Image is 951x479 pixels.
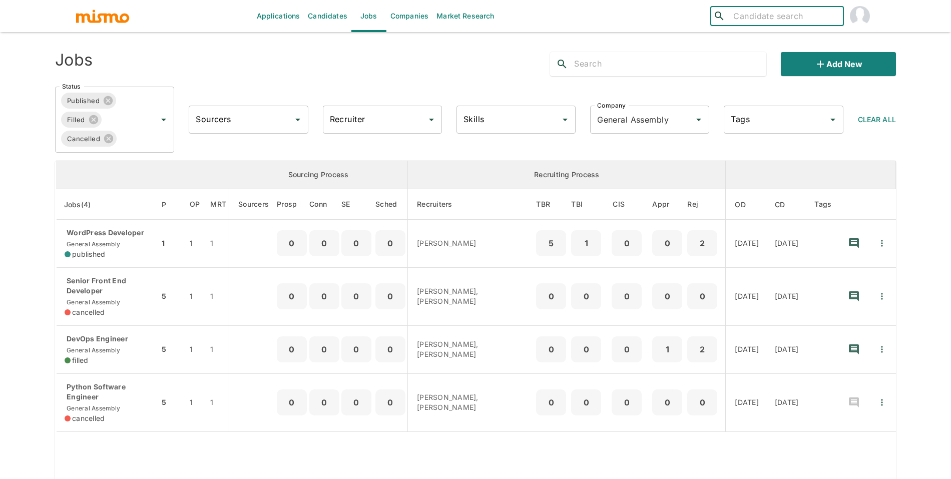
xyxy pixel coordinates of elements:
[159,220,182,268] td: 1
[65,346,120,354] span: General Assembly
[72,307,105,317] span: cancelled
[569,189,604,220] th: To Be Interviewed
[597,101,626,110] label: Company
[616,342,638,356] p: 0
[767,373,807,431] td: [DATE]
[616,236,638,250] p: 0
[656,395,678,409] p: 0
[726,220,767,268] td: [DATE]
[650,189,685,220] th: Approved
[159,373,182,431] td: 5
[806,189,839,220] th: Tags
[871,391,893,413] button: Quick Actions
[291,113,305,127] button: Open
[208,189,229,220] th: Market Research Total
[691,395,713,409] p: 0
[159,267,182,325] td: 5
[850,6,870,26] img: Maria Lujan Ciommo
[345,236,367,250] p: 0
[345,395,367,409] p: 0
[729,9,839,23] input: Candidate search
[871,232,893,254] button: Quick Actions
[379,342,401,356] p: 0
[64,199,104,211] span: Jobs(4)
[157,113,171,127] button: Open
[826,113,840,127] button: Open
[281,289,303,303] p: 0
[65,334,151,344] p: DevOps Engineer
[313,342,335,356] p: 0
[65,382,151,402] p: Python Software Engineer
[159,325,182,373] td: 5
[182,220,208,268] td: 1
[575,289,597,303] p: 0
[417,286,526,306] p: [PERSON_NAME], [PERSON_NAME]
[575,342,597,356] p: 0
[408,189,534,220] th: Recruiters
[313,395,335,409] p: 0
[540,236,562,250] p: 5
[379,236,401,250] p: 0
[61,93,116,109] div: Published
[781,52,896,76] button: Add new
[61,131,117,147] div: Cancelled
[534,189,569,220] th: To Be Reviewed
[575,236,597,250] p: 1
[309,189,339,220] th: Connections
[208,373,229,431] td: 1
[685,189,726,220] th: Rejected
[691,289,713,303] p: 0
[726,267,767,325] td: [DATE]
[417,339,526,359] p: [PERSON_NAME], [PERSON_NAME]
[767,325,807,373] td: [DATE]
[408,161,726,189] th: Recruiting Process
[775,199,798,211] span: CD
[61,95,106,107] span: Published
[575,395,597,409] p: 0
[281,395,303,409] p: 0
[72,249,105,259] span: published
[65,240,120,248] span: General Assembly
[604,189,650,220] th: Client Interview Scheduled
[767,189,807,220] th: Created At
[339,189,373,220] th: Sent Emails
[182,325,208,373] td: 1
[726,373,767,431] td: [DATE]
[540,395,562,409] p: 0
[871,338,893,360] button: Quick Actions
[55,50,93,70] h4: Jobs
[417,392,526,412] p: [PERSON_NAME], [PERSON_NAME]
[379,289,401,303] p: 0
[61,112,102,128] div: Filled
[313,236,335,250] p: 0
[281,236,303,250] p: 0
[656,289,678,303] p: 0
[65,276,151,296] p: Senior Front End Developer
[229,189,277,220] th: Sourcers
[379,395,401,409] p: 0
[656,342,678,356] p: 1
[65,228,151,238] p: WordPress Developer
[72,413,105,423] span: cancelled
[208,267,229,325] td: 1
[281,342,303,356] p: 0
[72,355,89,365] span: filled
[75,9,130,24] img: logo
[208,220,229,268] td: 1
[735,199,759,211] span: OD
[726,189,767,220] th: Onboarding Date
[162,199,179,211] span: P
[345,342,367,356] p: 0
[159,189,182,220] th: Priority
[373,189,408,220] th: Sched
[313,289,335,303] p: 0
[842,284,866,308] button: recent-notes
[858,115,896,124] span: Clear All
[767,220,807,268] td: [DATE]
[345,289,367,303] p: 0
[691,236,713,250] p: 2
[61,133,106,145] span: Cancelled
[726,325,767,373] td: [DATE]
[277,189,309,220] th: Prospects
[616,289,638,303] p: 0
